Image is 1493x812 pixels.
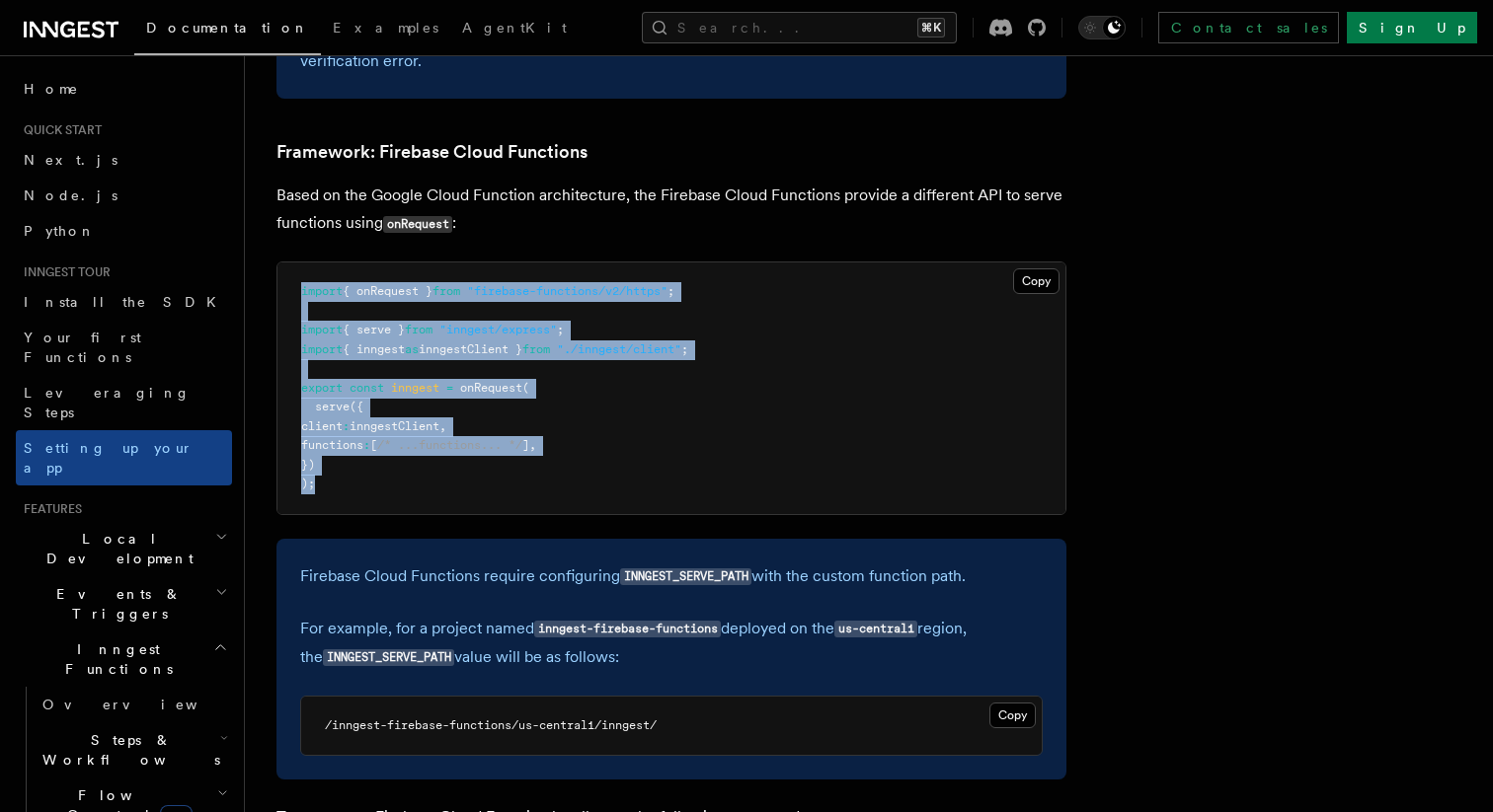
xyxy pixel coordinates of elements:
span: import [301,284,343,298]
span: }) [301,458,315,472]
span: AgentKit [462,20,567,36]
span: ({ [350,400,363,413]
span: Next.js [24,152,118,168]
span: ; [668,284,674,298]
span: Python [24,223,96,239]
span: serve [315,400,350,413]
button: Steps & Workflows [35,722,232,777]
span: , [529,438,536,452]
span: Overview [42,697,246,712]
span: [ [370,438,377,452]
span: Home [24,79,79,99]
span: inngestClient } [419,342,522,356]
a: Next.js [16,142,232,178]
span: Documentation [146,20,309,36]
a: Documentation [134,6,321,55]
span: client [301,419,343,433]
a: Leveraging Steps [16,375,232,430]
span: ] [522,438,529,452]
a: AgentKit [450,6,579,53]
a: Contact sales [1158,12,1339,43]
a: Python [16,213,232,249]
code: /inngest-firebase-functions/us-central1/inngest/ [325,718,657,732]
span: "inngest/express" [439,323,557,336]
a: Examples [321,6,450,53]
code: us-central1 [834,621,917,637]
span: { serve } [343,323,405,336]
span: "firebase-functions/v2/https" [467,284,668,298]
p: For example, for a project named deployed on the region, the value will be as follows: [300,615,1043,672]
span: : [343,419,350,433]
button: Toggle dark mode [1078,16,1126,39]
span: Install the SDK [24,294,228,310]
button: Copy [1013,268,1060,294]
span: ); [301,477,315,490]
span: from [405,323,432,336]
span: as [405,342,419,356]
kbd: ⌘K [917,18,945,37]
a: Node.js [16,178,232,213]
span: Local Development [16,529,215,568]
span: ; [681,342,688,356]
a: Framework: Firebase Cloud Functions [276,138,588,166]
code: onRequest [383,216,452,233]
span: inngestClient [350,419,439,433]
span: Inngest tour [16,264,111,280]
button: Local Development [16,521,232,576]
span: { onRequest } [343,284,432,298]
span: functions [301,438,363,452]
button: Events & Triggers [16,576,232,631]
a: Home [16,71,232,107]
button: Search...⌘K [642,12,957,43]
p: Based on the Google Cloud Function architecture, the Firebase Cloud Functions provide a different... [276,182,1066,238]
span: Inngest Functions [16,639,213,679]
a: Overview [35,687,232,722]
span: export [301,381,343,395]
code: inngest-firebase-functions [534,621,721,637]
code: INNGEST_SERVE_PATH [620,568,751,585]
span: = [446,381,453,395]
span: Features [16,501,82,517]
span: Leveraging Steps [24,385,191,420]
span: : [363,438,370,452]
button: Inngest Functions [16,631,232,687]
span: from [522,342,550,356]
span: Events & Triggers [16,584,215,624]
button: Copy [989,702,1036,728]
a: Setting up your app [16,430,232,485]
span: /* ...functions... */ [377,438,522,452]
span: from [432,284,460,298]
span: , [439,419,446,433]
span: Node.js [24,187,118,203]
span: const [350,381,384,395]
span: import [301,342,343,356]
a: Install the SDK [16,284,232,320]
span: Steps & Workflows [35,730,220,770]
span: onRequest [460,381,522,395]
a: Your first Functions [16,320,232,375]
span: "./inngest/client" [557,342,681,356]
p: Firebase Cloud Functions require configuring with the custom function path. [300,562,1043,591]
span: ( [522,381,529,395]
span: Your first Functions [24,330,141,365]
span: { inngest [343,342,405,356]
span: Setting up your app [24,440,194,476]
span: ; [557,323,564,336]
span: Quick start [16,122,102,138]
span: import [301,323,343,336]
a: Sign Up [1347,12,1477,43]
code: INNGEST_SERVE_PATH [323,649,454,666]
span: inngest [391,381,439,395]
span: Examples [333,20,438,36]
